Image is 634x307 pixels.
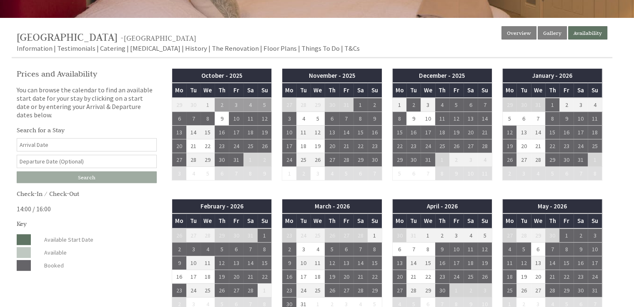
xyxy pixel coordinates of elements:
th: Tu [406,213,421,228]
td: 31 [531,98,545,112]
span: [GEOGRAPHIC_DATA] [17,30,118,44]
td: 3 [588,228,602,243]
td: 8 [243,166,258,180]
td: 1 [282,166,296,180]
td: 25 [311,228,325,243]
td: 22 [392,139,406,153]
td: 24 [282,153,296,166]
td: 12 [258,111,272,125]
td: 31 [421,153,435,166]
th: Th [325,213,339,228]
td: 19 [449,125,464,139]
th: We [311,83,325,97]
th: Su [588,213,602,228]
th: We [421,83,435,97]
th: We [311,213,325,228]
th: Sa [574,213,588,228]
td: 29 [353,153,368,166]
a: Information [17,44,53,53]
td: 7 [229,166,243,180]
th: Tu [186,83,200,97]
th: Sa [243,83,258,97]
a: The Renovation [212,44,259,53]
td: 9 [406,111,421,125]
td: 3 [296,242,311,256]
td: 31 [243,228,258,243]
span: - [120,33,196,43]
th: Mo [282,83,296,97]
td: 6 [353,166,368,180]
td: 7 [531,111,545,125]
td: 27 [186,228,200,243]
td: 2 [282,242,296,256]
td: 28 [531,153,545,166]
td: 7 [186,111,200,125]
td: 4 [325,166,339,180]
td: 13 [464,111,478,125]
th: November - 2025 [282,69,382,83]
td: 4 [588,98,602,112]
td: 5 [339,166,353,180]
td: 1 [243,153,258,166]
td: 23 [559,139,574,153]
p: 14:00 / 16:00 [17,205,157,213]
td: 2 [215,98,229,112]
td: 1 [368,228,382,243]
td: 13 [325,125,339,139]
td: 31 [574,153,588,166]
a: Availability [568,26,607,40]
td: 3 [186,242,200,256]
td: 5 [545,166,559,180]
td: 12 [502,125,516,139]
th: Su [368,83,382,97]
td: 21 [531,139,545,153]
a: [MEDICAL_DATA] [130,44,180,53]
td: 1 [421,228,435,243]
th: Th [545,213,559,228]
th: Su [258,83,272,97]
td: 16 [368,125,382,139]
td: 4 [311,242,325,256]
td: 28 [516,228,531,243]
td: 27 [325,153,339,166]
td: 14 [339,125,353,139]
td: 4 [464,228,478,243]
td: 22 [200,139,215,153]
td: 14 [478,111,492,125]
td: 9 [449,166,464,180]
input: Departure Date (Optional) [17,155,157,168]
th: Th [545,83,559,97]
td: 20 [464,125,478,139]
td: 30 [186,98,200,112]
td: 19 [258,125,272,139]
td: 9 [215,111,229,125]
th: Su [258,213,272,228]
td: 23 [282,228,296,243]
td: 5 [325,242,339,256]
td: 25 [588,139,602,153]
a: T&Cs [344,44,360,53]
td: 15 [353,125,368,139]
td: 6 [464,98,478,112]
h3: Check-In / Check-Out [17,190,157,198]
a: Prices and Availability [17,69,157,79]
td: 24 [229,139,243,153]
th: Fr [449,213,464,228]
td: 8 [588,166,602,180]
td: 7 [478,98,492,112]
td: 25 [243,139,258,153]
td: 27 [516,153,531,166]
th: Sa [243,213,258,228]
a: Testimonials [57,44,95,53]
td: 3 [229,98,243,112]
td: 3 [311,166,325,180]
td: 11 [296,125,311,139]
th: Sa [464,213,478,228]
td: 8 [392,111,406,125]
td: 10 [282,125,296,139]
td: 26 [311,153,325,166]
th: Sa [464,83,478,97]
th: Su [478,83,492,97]
td: 2 [435,228,449,243]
